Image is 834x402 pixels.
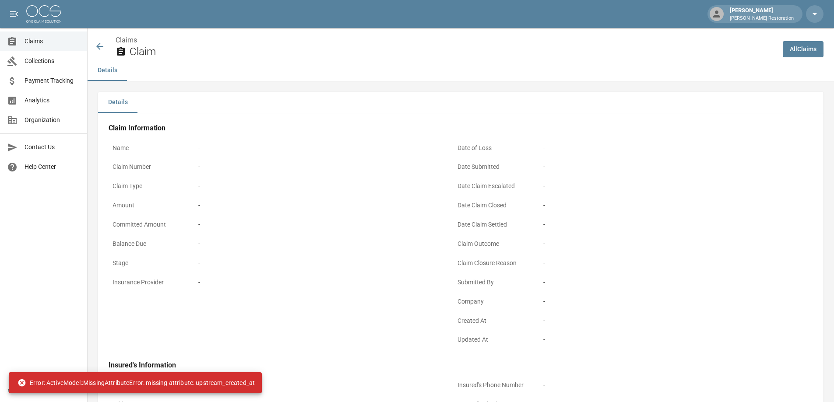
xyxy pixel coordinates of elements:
[543,381,784,390] div: -
[25,37,80,46] span: Claims
[454,197,532,214] p: Date Claim Closed
[454,274,532,291] p: Submitted By
[25,56,80,66] span: Collections
[109,274,187,291] p: Insurance Provider
[543,335,784,344] div: -
[109,361,788,370] h4: Insured's Information
[543,201,784,210] div: -
[109,158,187,175] p: Claim Number
[26,5,61,23] img: ocs-logo-white-transparent.png
[198,239,439,248] div: -
[88,60,834,81] div: anchor tabs
[109,235,187,252] p: Balance Due
[109,255,187,272] p: Stage
[25,96,80,105] span: Analytics
[25,143,80,152] span: Contact Us
[730,15,794,22] p: [PERSON_NAME] Restoration
[454,377,532,394] p: Insured's Phone Number
[726,6,797,22] div: [PERSON_NAME]
[543,278,784,287] div: -
[8,386,79,395] div: © 2025 One Claim Solution
[109,124,788,133] h4: Claim Information
[454,312,532,329] p: Created At
[454,140,532,157] p: Date of Loss
[543,239,784,248] div: -
[198,381,439,390] div: -
[88,60,127,81] button: Details
[25,162,80,171] span: Help Center
[454,331,532,348] p: Updated At
[198,278,439,287] div: -
[543,220,784,229] div: -
[543,316,784,325] div: -
[109,178,187,195] p: Claim Type
[198,143,439,153] div: -
[454,235,532,252] p: Claim Outcome
[454,216,532,233] p: Date Claim Settled
[543,259,784,268] div: -
[98,92,823,113] div: details tabs
[25,115,80,125] span: Organization
[454,293,532,310] p: Company
[130,45,776,58] h2: Claim
[18,375,255,391] div: Error: ActiveModel::MissingAttributeError: missing attribute: upstream_created_at
[5,5,23,23] button: open drawer
[25,76,80,85] span: Payment Tracking
[198,162,439,171] div: -
[198,182,439,191] div: -
[543,182,784,191] div: -
[198,201,439,210] div: -
[98,92,137,113] button: Details
[543,297,784,306] div: -
[783,41,823,57] a: AllClaims
[198,259,439,268] div: -
[543,143,784,153] div: -
[454,255,532,272] p: Claim Closure Reason
[109,197,187,214] p: Amount
[109,216,187,233] p: Committed Amount
[198,220,439,229] div: -
[454,178,532,195] p: Date Claim Escalated
[109,140,187,157] p: Name
[543,162,784,171] div: -
[454,158,532,175] p: Date Submitted
[116,35,776,45] nav: breadcrumb
[116,36,137,44] a: Claims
